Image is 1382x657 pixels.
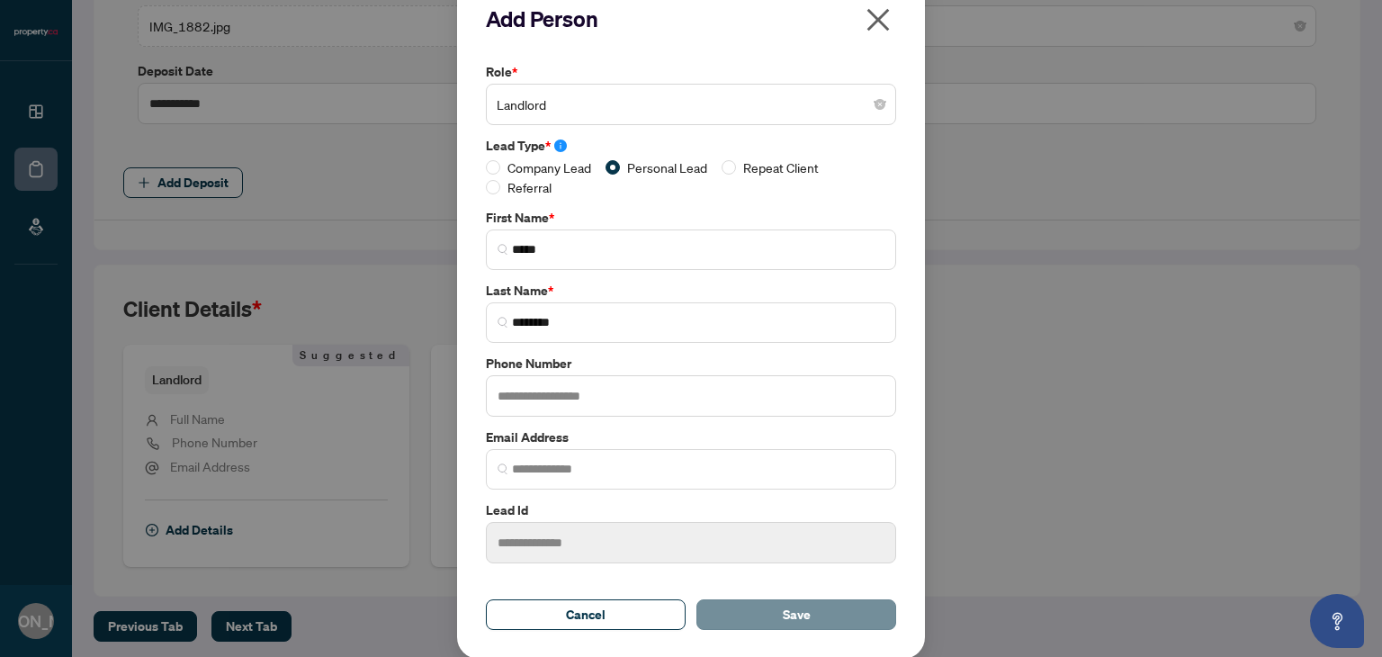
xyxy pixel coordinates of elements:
[498,463,508,474] img: search_icon
[486,4,896,33] h2: Add Person
[486,354,896,373] label: Phone Number
[498,244,508,255] img: search_icon
[1310,594,1364,648] button: Open asap
[864,5,893,34] span: close
[500,157,598,177] span: Company Lead
[497,87,885,121] span: Landlord
[736,157,826,177] span: Repeat Client
[486,136,896,156] label: Lead Type
[486,599,686,630] button: Cancel
[620,157,714,177] span: Personal Lead
[875,99,885,110] span: close-circle
[696,599,896,630] button: Save
[500,177,559,197] span: Referral
[486,281,896,301] label: Last Name
[554,139,567,152] span: info-circle
[498,317,508,328] img: search_icon
[486,62,896,82] label: Role
[486,427,896,447] label: Email Address
[486,500,896,520] label: Lead Id
[783,600,811,629] span: Save
[486,208,896,228] label: First Name
[566,600,606,629] span: Cancel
